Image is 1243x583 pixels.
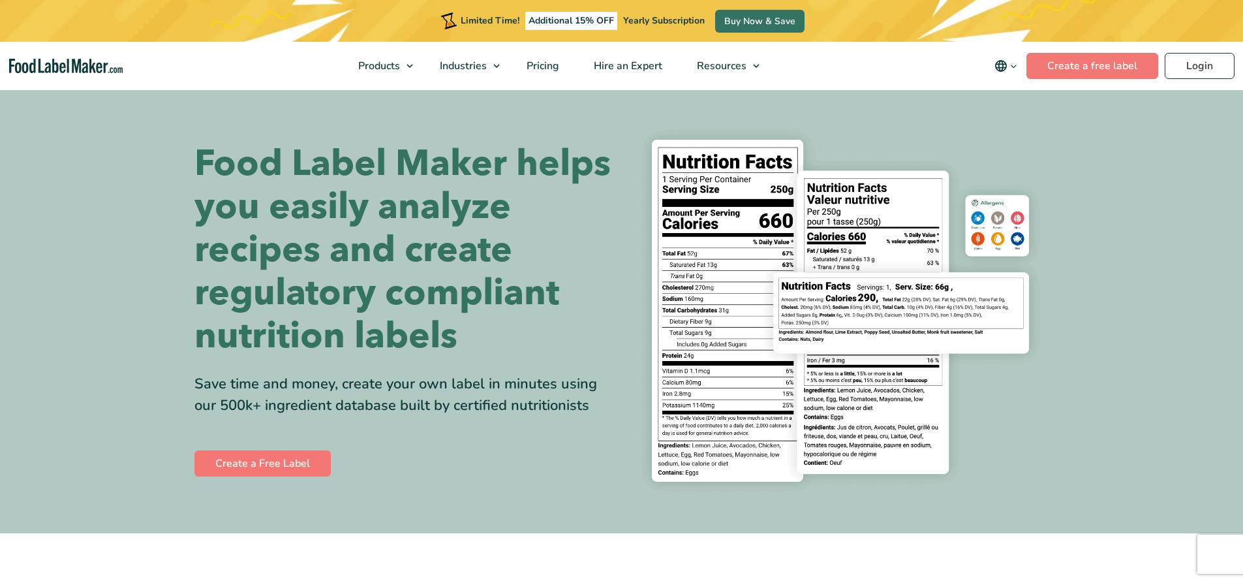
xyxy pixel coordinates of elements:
a: Create a Free Label [194,450,331,477]
h1: Food Label Maker helps you easily analyze recipes and create regulatory compliant nutrition labels [194,142,612,358]
a: Login [1165,53,1235,79]
a: Buy Now & Save [715,10,805,33]
span: Industries [436,59,488,73]
span: Yearly Subscription [623,14,705,27]
div: Save time and money, create your own label in minutes using our 500k+ ingredient database built b... [194,373,612,417]
span: Products [354,59,401,73]
a: Products [341,42,420,90]
a: Pricing [510,42,574,90]
a: Create a free label [1026,53,1158,79]
span: Resources [693,59,748,73]
a: Hire an Expert [577,42,677,90]
span: Limited Time! [461,14,519,27]
a: Resources [680,42,766,90]
span: Pricing [523,59,560,73]
span: Additional 15% OFF [525,12,617,30]
span: Hire an Expert [590,59,664,73]
a: Industries [423,42,506,90]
